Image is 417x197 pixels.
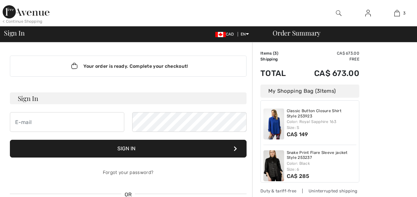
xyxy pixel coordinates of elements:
div: Color: Royal Sapphire 163 Size: S [287,119,357,131]
span: CA$ 285 [287,173,310,179]
img: 1ère Avenue [3,5,49,18]
span: 3 [403,10,405,16]
div: My Shopping Bag ( Items) [260,85,359,98]
td: Total [260,62,296,85]
div: Duty & tariff-free | Uninterrupted shipping [260,188,359,194]
span: EN [241,32,249,37]
td: Free [296,56,359,62]
a: Snake Print Flare Sleeve jacket Style 253237 [287,150,357,160]
img: Canadian Dollar [215,32,226,37]
td: CA$ 673.00 [296,50,359,56]
span: CA$ 149 [287,131,308,137]
span: CAD [215,32,237,37]
img: Snake Print Flare Sleeve jacket Style 253237 [263,150,284,181]
td: Items ( ) [260,50,296,56]
img: My Info [365,9,371,17]
td: CA$ 673.00 [296,62,359,85]
div: Order Summary [265,30,413,36]
a: Sign In [360,9,376,17]
div: < Continue Shopping [3,18,43,24]
div: Color: Black Size: 6 [287,160,357,172]
img: Classic Button Closure Shirt Style 253923 [263,109,284,139]
a: Forgot your password? [103,170,153,175]
img: My Bag [394,9,400,17]
span: Sign In [4,30,24,36]
input: E-mail [10,112,124,132]
a: 3 [383,9,411,17]
div: Your order is ready. Complete your checkout! [10,56,247,77]
td: Shipping [260,56,296,62]
span: 3 [317,88,320,94]
img: search the website [336,9,342,17]
span: 3 [274,51,277,56]
button: Sign In [10,140,247,158]
a: Classic Button Closure Shirt Style 253923 [287,109,357,119]
h3: Sign In [10,92,247,104]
